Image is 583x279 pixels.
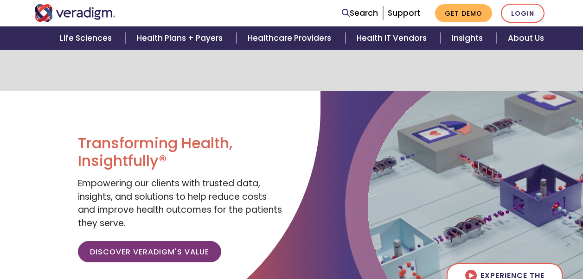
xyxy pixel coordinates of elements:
[435,4,492,22] a: Get Demo
[49,26,126,50] a: Life Sciences
[497,26,555,50] a: About Us
[237,26,345,50] a: Healthcare Providers
[346,26,441,50] a: Health IT Vendors
[441,26,497,50] a: Insights
[34,4,115,22] img: Veradigm logo
[388,7,420,19] a: Support
[78,241,221,262] a: Discover Veradigm's Value
[78,177,282,229] span: Empowering our clients with trusted data, insights, and solutions to help reduce costs and improv...
[126,26,237,50] a: Health Plans + Payers
[342,7,378,19] a: Search
[78,134,284,170] h1: Transforming Health, Insightfully®
[501,4,545,23] a: Login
